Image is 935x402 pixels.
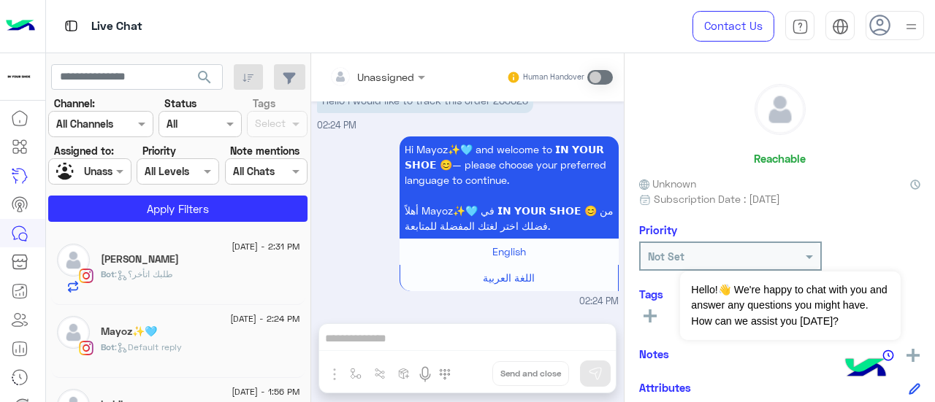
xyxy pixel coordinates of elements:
small: Human Handover [523,71,584,83]
h5: Mayoz✨🩵 [101,325,157,338]
img: defaultAdmin.png [57,316,90,349]
img: tab [62,17,80,35]
img: Instagram [79,268,93,283]
p: Live Chat [91,17,142,36]
span: [DATE] - 2:24 PM [230,312,299,325]
span: 02:24 PM [579,295,619,309]
span: [DATE] - 2:31 PM [232,240,299,253]
h5: Pierre Emil [101,253,179,266]
h6: Reachable [754,152,806,165]
button: Apply Filters [48,196,308,222]
img: hulul-logo.png [840,344,891,395]
button: search [187,64,223,96]
span: search [196,69,213,86]
img: defaultAdmin.png [755,85,805,134]
img: profile [902,18,920,36]
img: tab [832,18,849,35]
a: Contact Us [692,11,774,42]
img: notes [882,349,894,361]
h6: Priority [639,223,677,236]
label: Channel: [54,96,95,111]
h6: Attributes [639,381,691,394]
span: : طلبك اتأخر؟ [115,268,173,279]
img: tab [792,18,809,35]
span: Hello!👋 We're happy to chat with you and answer any questions you might have. How can we assist y... [680,271,900,340]
h6: Tags [639,287,920,301]
span: Bot [101,268,115,279]
label: Assigned to: [54,143,114,158]
img: Logo [6,11,35,42]
img: defaultAdmin.png [57,244,90,277]
label: Priority [142,143,176,158]
span: Subscription Date : [DATE] [654,191,780,206]
span: English [492,245,526,258]
label: Note mentions [230,143,299,158]
h6: Notes [639,347,669,360]
span: Unknown [639,176,696,191]
img: Instagram [79,341,93,355]
span: : Default reply [115,341,182,352]
span: اللغة العربية [483,271,535,284]
button: Send and close [492,361,569,386]
span: Bot [101,341,115,352]
label: Status [164,96,196,111]
span: 02:24 PM [317,120,356,131]
a: tab [785,11,814,42]
img: 923305001092802 [6,63,32,90]
img: add [907,349,920,362]
p: 17/9/2025, 2:24 PM [400,136,619,239]
span: [DATE] - 1:56 PM [232,385,299,398]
